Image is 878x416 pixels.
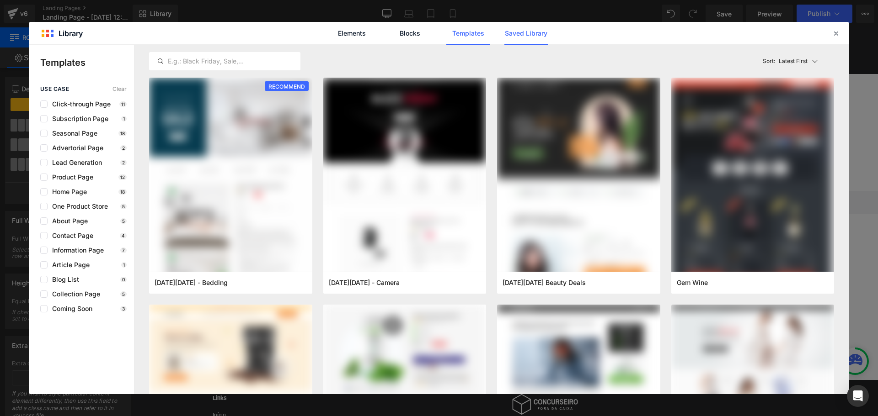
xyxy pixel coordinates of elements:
span: Article Page [48,261,90,269]
p: 18 [118,131,127,136]
span: Blog List [48,276,79,283]
p: Latest First [779,57,808,65]
h3: Links [80,366,366,376]
p: 11 [119,101,127,107]
a: Templates [446,22,490,45]
input: E.g.: Black Friday, Sale,... [150,56,300,67]
span: Collection Page [48,290,100,298]
span: Coming Soon [48,305,92,312]
span: Gem Wine [677,279,708,287]
p: 12 [118,174,127,180]
span: Advertorial Page [48,144,103,152]
p: 2 [120,145,127,151]
p: 1 [121,262,127,268]
span: Lead Generation [48,159,102,166]
span: Subscription Page [48,115,108,122]
span: One Product Store [48,203,108,210]
span: Home Page [48,188,87,195]
p: Templates [40,56,134,69]
a: Add Single Section [377,258,459,276]
a: Área do Aluno [610,12,645,23]
a: Explore Blocks [287,258,369,276]
span: Contact Page [48,232,93,239]
p: 7 [120,247,127,253]
span: do Aluno [623,18,645,23]
span: Information Page [48,247,104,254]
span: Seasonal Page [48,130,97,137]
a: Início [80,384,94,390]
p: 5 [120,291,127,297]
a: Blocks [388,22,432,45]
span: Cyber Monday - Bedding [155,279,228,287]
span: About Page [48,217,88,225]
span: Área [623,12,645,18]
span: Black Friday Beauty Deals [503,279,586,287]
a: Amostra [311,29,359,47]
span: use case [40,86,69,92]
span: Sort: [763,58,775,64]
button: Latest FirstSort:Latest First [759,52,835,70]
span: Clear [112,86,127,92]
p: 1 [121,116,127,121]
p: 0 [120,277,127,282]
h1: Your heading text goes here [80,74,666,96]
a: Dúvidas [361,29,407,47]
h2: Your heading text goes here [80,96,666,109]
img: Concurseiro Fora da Caixa [380,366,449,392]
p: 5 [120,218,127,224]
a: Dicas de Concurso [409,29,486,47]
span: RECOMMEND [265,81,309,92]
p: 18 [118,189,127,195]
p: 5 [120,204,127,209]
p: or Drag & Drop elements from left sidebar [113,284,633,290]
img: 415fe324-69a9-4270-94dc-8478512c9daa.png [671,78,835,296]
div: Open Intercom Messenger [847,385,869,407]
p: 4 [120,233,127,238]
span: Product Page [48,174,93,181]
img: Concurseiro Fora da Caixa [80,8,145,28]
a: Elements [330,22,374,45]
p: 3 [120,306,127,311]
img: bb39deda-7990-40f7-8e83-51ac06fbe917.png [497,78,660,296]
span: Click-through Page [48,100,111,108]
span: Black Friday - Camera [329,279,400,287]
p: 2 [120,160,127,165]
a: Resumos [261,29,309,47]
input: Qual resumo, concurso ou área você busca? [187,10,568,26]
a: Saved Library [504,22,548,45]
